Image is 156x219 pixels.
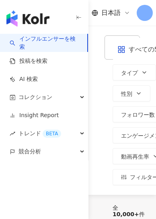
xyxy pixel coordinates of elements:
div: 全 件 [113,205,145,217]
img: logo [6,10,49,27]
span: appstore [117,45,125,54]
span: 競合分析 [18,143,41,161]
span: コレクション [18,88,52,106]
button: 性別 [113,85,150,101]
a: AI 検索 [10,75,38,83]
span: 性別 [121,91,132,97]
a: Insight Report [10,112,59,120]
a: searchインフルエンサーを検索 [10,35,81,51]
span: タイプ [121,70,138,76]
div: BETA [43,130,61,138]
span: rise [10,131,15,136]
button: タイプ [113,64,156,81]
span: トレンド [18,124,61,143]
span: フォロワー数 [121,112,155,118]
span: 日本語 [101,8,121,17]
span: 動画再生率 [121,153,149,160]
span: 10,000+ [113,211,139,217]
a: 投稿を検索 [10,57,47,65]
